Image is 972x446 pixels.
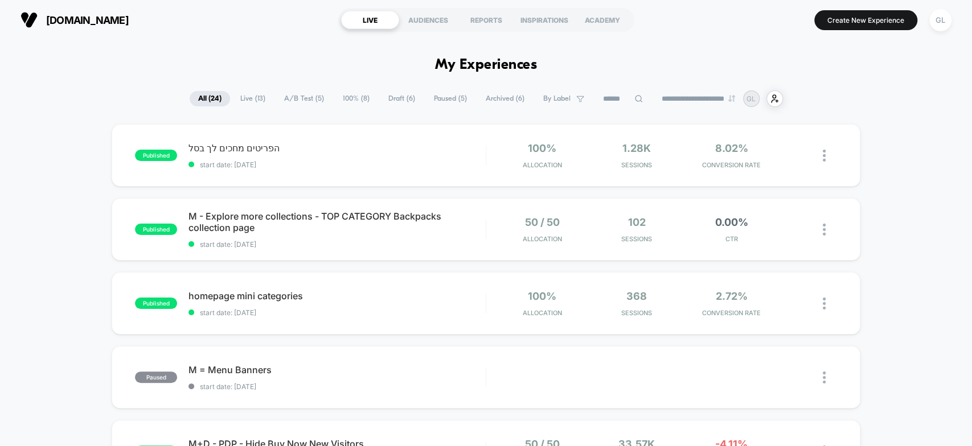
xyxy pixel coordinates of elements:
div: ACADEMY [573,11,631,29]
span: published [135,150,177,161]
span: By Label [543,94,571,103]
span: published [135,224,177,235]
button: Create New Experience [814,10,917,30]
button: [DOMAIN_NAME] [17,11,132,29]
span: homepage mini categories [188,290,485,302]
img: Visually logo [20,11,38,28]
span: 8.02% [715,142,748,154]
span: Allocation [523,235,562,243]
span: Sessions [592,235,681,243]
img: close [823,298,826,309]
span: 102 [628,216,646,228]
img: end [728,95,735,102]
span: 100% ( 8 ) [334,91,378,106]
span: Archived ( 6 ) [477,91,533,106]
div: LIVE [341,11,399,29]
span: All ( 24 ) [190,91,230,106]
span: Allocation [523,309,562,317]
span: start date: [DATE] [188,382,485,391]
span: Paused ( 5 ) [425,91,475,106]
div: REPORTS [457,11,515,29]
span: Allocation [523,161,562,169]
div: AUDIENCES [399,11,457,29]
img: close [823,371,826,383]
span: Live ( 13 ) [232,91,274,106]
span: 368 [626,290,647,302]
span: 2.72% [715,290,747,302]
span: CTR [687,235,776,243]
h1: My Experiences [435,57,537,73]
span: הפריטים מחכים לך בסל [188,142,485,154]
img: close [823,150,826,162]
div: GL [929,9,952,31]
img: close [823,224,826,236]
span: 0.00% [715,216,748,228]
span: start date: [DATE] [188,160,485,169]
span: Draft ( 6 ) [380,91,424,106]
span: start date: [DATE] [188,308,485,317]
button: GL [926,9,955,32]
span: M - Explore more collections - TOP CATEGORY Backpacks collection page [188,210,485,233]
span: 1.28k [622,142,651,154]
span: paused [135,371,177,383]
span: 100% [528,142,556,154]
span: 100% [528,290,556,302]
span: CONVERSION RATE [687,309,776,317]
span: A/B Test ( 5 ) [276,91,333,106]
span: Sessions [592,309,681,317]
span: 50 / 50 [525,216,560,228]
span: CONVERSION RATE [687,161,776,169]
span: start date: [DATE] [188,240,485,249]
span: published [135,298,177,309]
p: GL [747,94,756,103]
span: M = Menu Banners [188,364,485,375]
span: Sessions [592,161,681,169]
span: [DOMAIN_NAME] [46,14,129,26]
div: INSPIRATIONS [515,11,573,29]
